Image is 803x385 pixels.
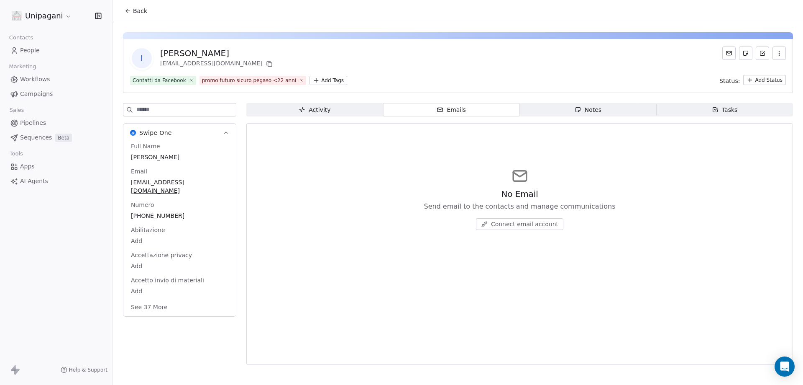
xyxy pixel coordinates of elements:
a: Help & Support [61,367,107,373]
span: Contacts [5,31,37,44]
div: promo futuro sicuro pegaso <22 anni [202,77,297,84]
button: Connect email account [476,218,563,230]
span: Accetto invio di materiali [129,276,206,284]
button: Unipagani [10,9,74,23]
a: SequencesBeta [7,131,106,145]
span: Workflows [20,75,50,84]
img: Swipe One [130,130,136,136]
span: Status: [719,77,740,85]
a: Pipelines [7,116,106,130]
button: Add Tags [309,76,347,85]
button: Swipe OneSwipe One [123,124,236,142]
span: Connect email account [491,220,558,228]
span: Full Name [129,142,162,150]
span: Tools [6,147,26,160]
div: Activity [299,106,330,114]
span: Email [129,167,149,176]
a: AI Agents [7,174,106,188]
span: Help & Support [69,367,107,373]
span: Numero [129,201,156,209]
span: No Email [501,188,538,200]
div: [EMAIL_ADDRESS][DOMAIN_NAME] [160,59,274,69]
div: Contatti da Facebook [133,77,186,84]
span: [PERSON_NAME] [131,153,228,161]
span: Add [131,262,228,270]
a: Workflows [7,72,106,86]
span: Back [133,7,147,15]
span: Abilitazione [129,226,167,234]
button: Add Status [743,75,786,85]
span: People [20,46,40,55]
span: I [132,48,152,68]
a: Apps [7,160,106,173]
span: Beta [55,134,72,142]
div: Swipe OneSwipe One [123,142,236,316]
span: Sales [6,104,28,116]
span: Send email to the contacts and manage communications [424,202,615,212]
span: [EMAIL_ADDRESS][DOMAIN_NAME] [131,178,228,195]
span: [PHONE_NUMBER] [131,212,228,220]
span: Add [131,237,228,245]
span: Marketing [5,60,40,73]
a: People [7,44,106,57]
span: Swipe One [139,129,172,137]
span: Accettazione privacy [129,251,194,259]
div: Tasks [712,106,738,114]
div: Notes [575,106,601,114]
span: Unipagani [25,10,63,21]
img: logo%20unipagani.png [12,11,22,21]
a: Campaigns [7,87,106,101]
span: Sequences [20,133,52,142]
div: Open Intercom Messenger [775,357,795,377]
div: [PERSON_NAME] [160,47,274,59]
button: See 37 More [126,300,173,315]
span: Apps [20,162,35,171]
span: Campaigns [20,90,53,98]
span: Pipelines [20,119,46,127]
span: Add [131,287,228,295]
button: Back [120,3,152,18]
span: AI Agents [20,177,48,186]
